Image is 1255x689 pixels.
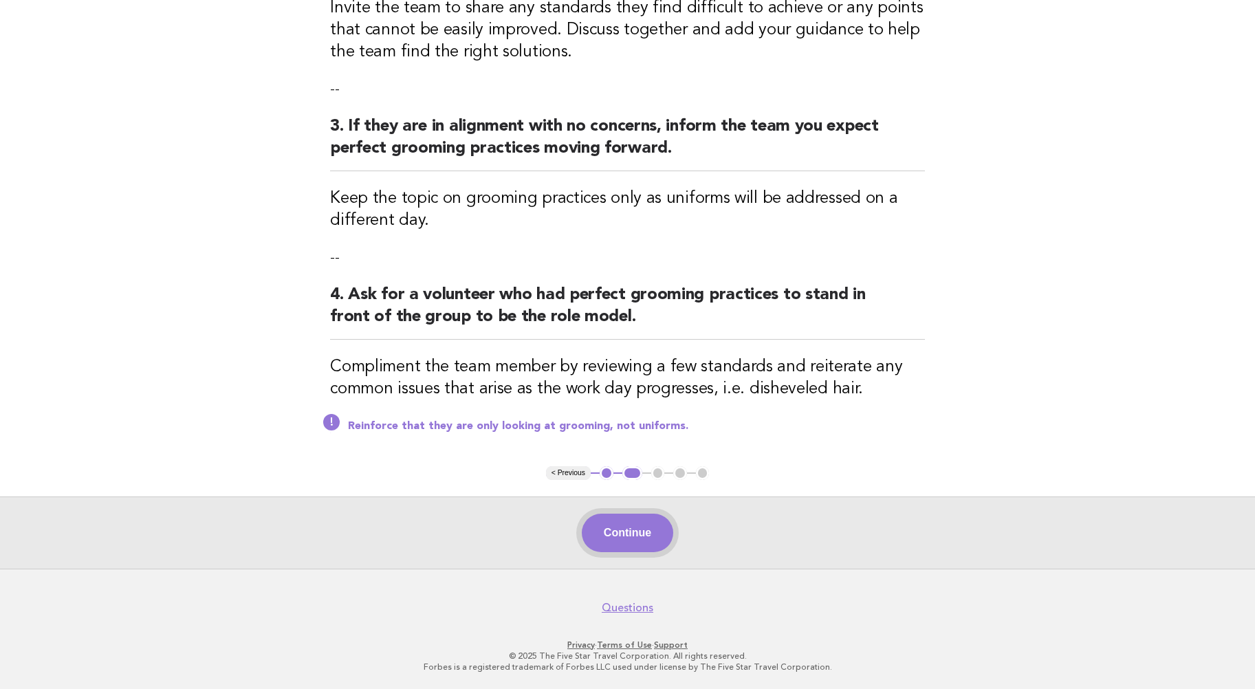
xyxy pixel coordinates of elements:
button: < Previous [546,466,591,480]
button: Continue [582,514,673,552]
p: -- [330,80,925,99]
p: Reinforce that they are only looking at grooming, not uniforms. [348,419,925,433]
p: -- [330,248,925,267]
h3: Compliment the team member by reviewing a few standards and reiterate any common issues that aris... [330,356,925,400]
button: 1 [600,466,613,480]
a: Support [654,640,688,650]
h2: 4. Ask for a volunteer who had perfect grooming practices to stand in front of the group to be th... [330,284,925,340]
button: 2 [622,466,642,480]
p: Forbes is a registered trademark of Forbes LLC used under license by The Five Star Travel Corpora... [207,661,1049,672]
a: Questions [602,601,653,615]
a: Privacy [567,640,595,650]
p: © 2025 The Five Star Travel Corporation. All rights reserved. [207,650,1049,661]
p: · · [207,639,1049,650]
h2: 3. If they are in alignment with no concerns, inform the team you expect perfect grooming practic... [330,116,925,171]
h3: Keep the topic on grooming practices only as uniforms will be addressed on a different day. [330,188,925,232]
a: Terms of Use [597,640,652,650]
